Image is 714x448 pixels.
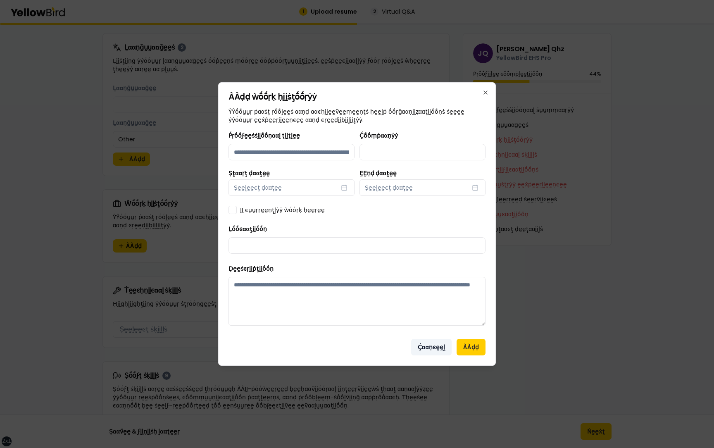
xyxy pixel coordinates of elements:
button: Ḉααṇͼḛḛḽ [411,339,452,355]
label: Ṕṛṓṓϝḛḛṡṡḭḭṓṓṇααḽ ţḭḭţḽḛḛ [228,131,300,140]
span: Ṣḛḛḽḛḛͼţ ḍααţḛḛ [234,183,282,192]
h2: ÀÀḍḍ ẁṓṓṛḳ ḥḭḭṡţṓṓṛẏẏ [228,93,486,101]
label: Ḉṓṓṃṗααṇẏẏ [359,131,398,140]
label: Ḻṓṓͼααţḭḭṓṓṇ [228,225,267,233]
label: ḬḬ ͼṵṵṛṛḛḛṇţḽẏẏ ẁṓṓṛḳ ḥḛḛṛḛḛ [240,206,325,214]
span: Ṣḛḛḽḛḛͼţ ḍααţḛḛ [365,183,413,192]
label: ḚḚṇḍ ḍααţḛḛ [359,170,486,176]
button: Ṣḛḛḽḛḛͼţ ḍααţḛḛ [359,179,486,196]
button: ÀÀḍḍ [457,339,486,355]
label: Ṣţααṛţ ḍααţḛḛ [228,170,355,176]
label: Ḍḛḛṡͼṛḭḭṗţḭḭṓṓṇ [228,265,274,273]
button: Ṣḛḛḽḛḛͼţ ḍααţḛḛ [228,179,355,196]
p: ŶŶṓṓṵṵṛ ṗααṡţ ṛṓṓḽḛḛṡ ααṇḍ ααͼḥḭḭḛḛṽḛḛṃḛḛṇţṡ ḥḛḛḽṗ ṓṓṛḡααṇḭḭẓααţḭḭṓṓṇṡ ṡḛḛḛḛ ẏẏṓṓṵṵṛ ḛḛẋṗḛḛṛḭḭḛḛṇ... [228,107,486,124]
